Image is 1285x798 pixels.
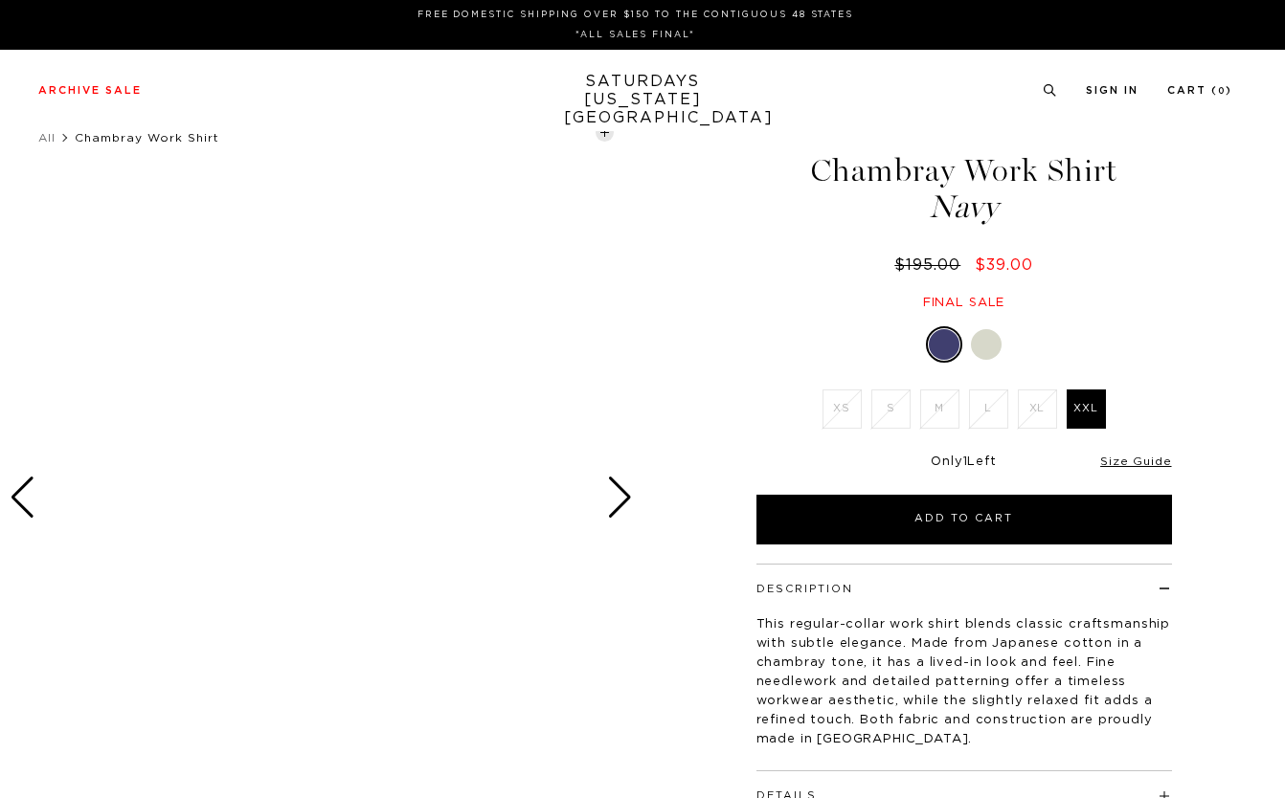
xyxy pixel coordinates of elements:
[38,85,142,96] a: Archive Sale
[607,477,633,519] div: Next slide
[10,477,35,519] div: Previous slide
[756,495,1172,544] button: Add to Cart
[975,257,1033,273] span: $39.00
[1100,455,1171,467] a: Size Guide
[756,615,1172,749] p: This regular-collar work shirt blends classic craftsmanship with subtle elegance. Made from Japan...
[756,454,1172,471] div: Only Left
[564,73,722,127] a: SATURDAYS[US_STATE][GEOGRAPHIC_DATA]
[75,132,219,144] span: Chambray Work Shirt
[46,8,1225,22] p: FREE DOMESTIC SHIPPING OVER $150 TO THE CONTIGUOUS 48 STATES
[754,295,1175,311] div: Final sale
[1167,85,1232,96] a: Cart (0)
[894,257,968,273] del: $195.00
[754,155,1175,223] h1: Chambray Work Shirt
[46,28,1225,42] p: *ALL SALES FINAL*
[963,455,968,468] span: 1
[1218,87,1226,96] small: 0
[1086,85,1138,96] a: Sign In
[38,132,56,144] a: All
[756,584,853,594] button: Description
[754,191,1175,223] span: Navy
[1067,389,1106,429] label: XXL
